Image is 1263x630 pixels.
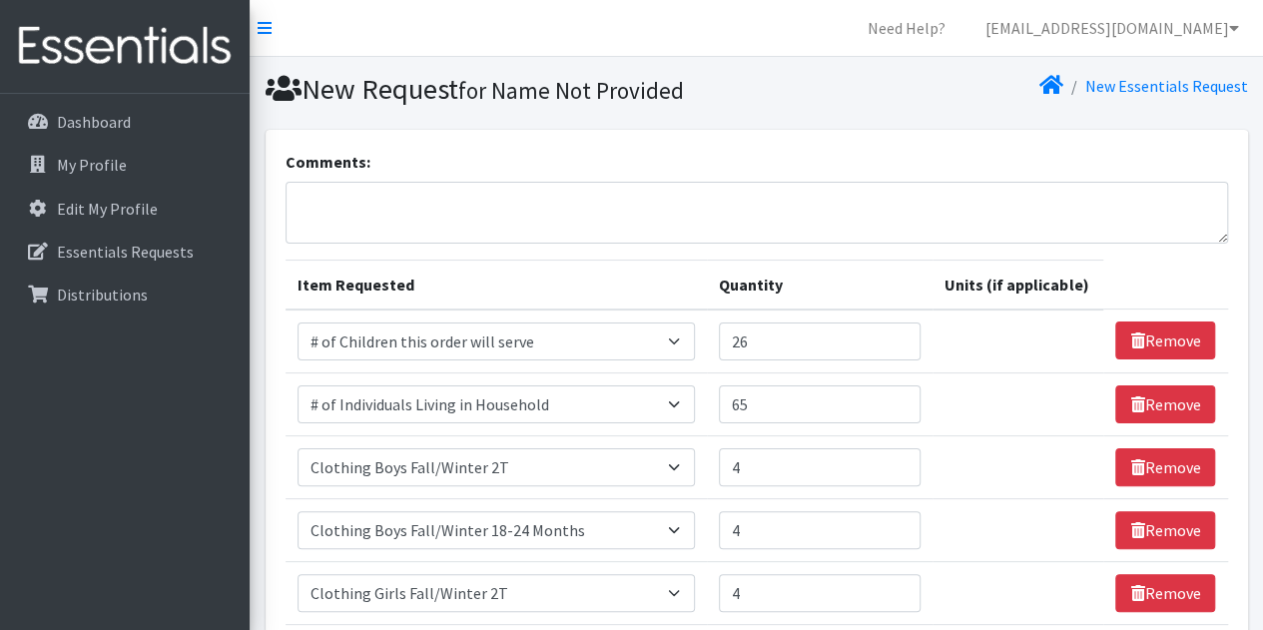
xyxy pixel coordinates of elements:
[57,112,131,132] p: Dashboard
[8,189,242,229] a: Edit My Profile
[1115,574,1215,612] a: Remove
[1085,76,1248,96] a: New Essentials Request
[286,260,708,310] th: Item Requested
[1115,448,1215,486] a: Remove
[1115,511,1215,549] a: Remove
[57,285,148,305] p: Distributions
[57,242,194,262] p: Essentials Requests
[57,155,127,175] p: My Profile
[8,13,242,80] img: HumanEssentials
[969,8,1255,48] a: [EMAIL_ADDRESS][DOMAIN_NAME]
[8,275,242,315] a: Distributions
[1115,321,1215,359] a: Remove
[266,72,750,107] h1: New Request
[8,232,242,272] a: Essentials Requests
[57,199,158,219] p: Edit My Profile
[458,76,684,105] small: for Name Not Provided
[1115,385,1215,423] a: Remove
[933,260,1103,310] th: Units (if applicable)
[8,145,242,185] a: My Profile
[707,260,933,310] th: Quantity
[286,150,370,174] label: Comments:
[8,102,242,142] a: Dashboard
[852,8,961,48] a: Need Help?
